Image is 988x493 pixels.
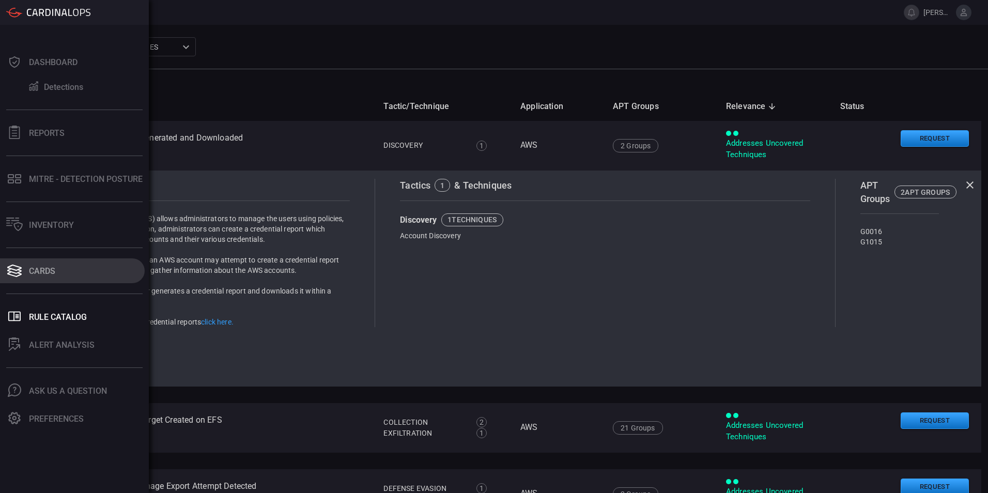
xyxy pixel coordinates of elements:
div: Description [61,179,350,192]
th: Tactic/Technique [375,91,512,121]
div: Addresses Uncovered Techniques [726,420,824,442]
a: click here. [201,318,234,326]
div: 1 [440,182,444,189]
td: AWS - A File or a Mount Target Created on EFS [41,403,375,453]
td: AWS [512,121,605,171]
div: 21 Groups [613,421,663,435]
span: Status [840,100,878,113]
div: 2 [476,417,487,427]
div: 2 APT GROUPS [901,189,950,196]
div: G1015 [860,237,939,247]
div: Tactics & Techniques [400,179,810,192]
div: Addresses Uncovered Techniques [726,138,824,160]
button: Request [901,130,969,147]
span: Relevance [726,100,779,113]
span: [PERSON_NAME].[PERSON_NAME] [923,8,952,17]
div: ALERT ANALYSIS [29,340,95,350]
p: Amazon Web Services (AWS) allows administrators to manage the users using policies, groups and ro... [61,213,350,244]
p: An attacker with access to an AWS account may attempt to create a credential report and download ... [61,255,350,275]
p: To read more about AWS credential reports [61,317,350,327]
div: Dashboard [29,57,78,67]
div: Preferences [29,414,84,424]
span: Application [520,100,577,113]
div: MITRE - Detection Posture [29,174,143,184]
div: 1 [476,141,487,151]
div: G0016 [860,226,939,237]
div: Discovery [400,213,530,226]
div: Cards [29,266,55,276]
div: Reports [29,128,65,138]
div: 2 Groups [613,139,658,152]
div: APT Groups [860,179,939,205]
div: Collection [383,417,465,428]
td: AWS - Credential Report Generated and Downloaded [41,121,375,171]
div: Inventory [29,220,74,230]
div: Detections [44,82,83,92]
td: AWS [512,403,605,453]
button: Request [901,412,969,429]
p: This rule alerts when a user generates a credential report and downloads it within a short period... [61,286,350,306]
div: Account Discovery [400,230,530,241]
div: Ask Us A Question [29,386,107,396]
th: APT Groups [605,91,718,121]
div: Rule Catalog [29,312,87,322]
div: 1 techniques [447,216,497,223]
div: 1 [476,428,487,438]
div: Discovery [383,140,465,151]
div: Exfiltration [383,428,465,439]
